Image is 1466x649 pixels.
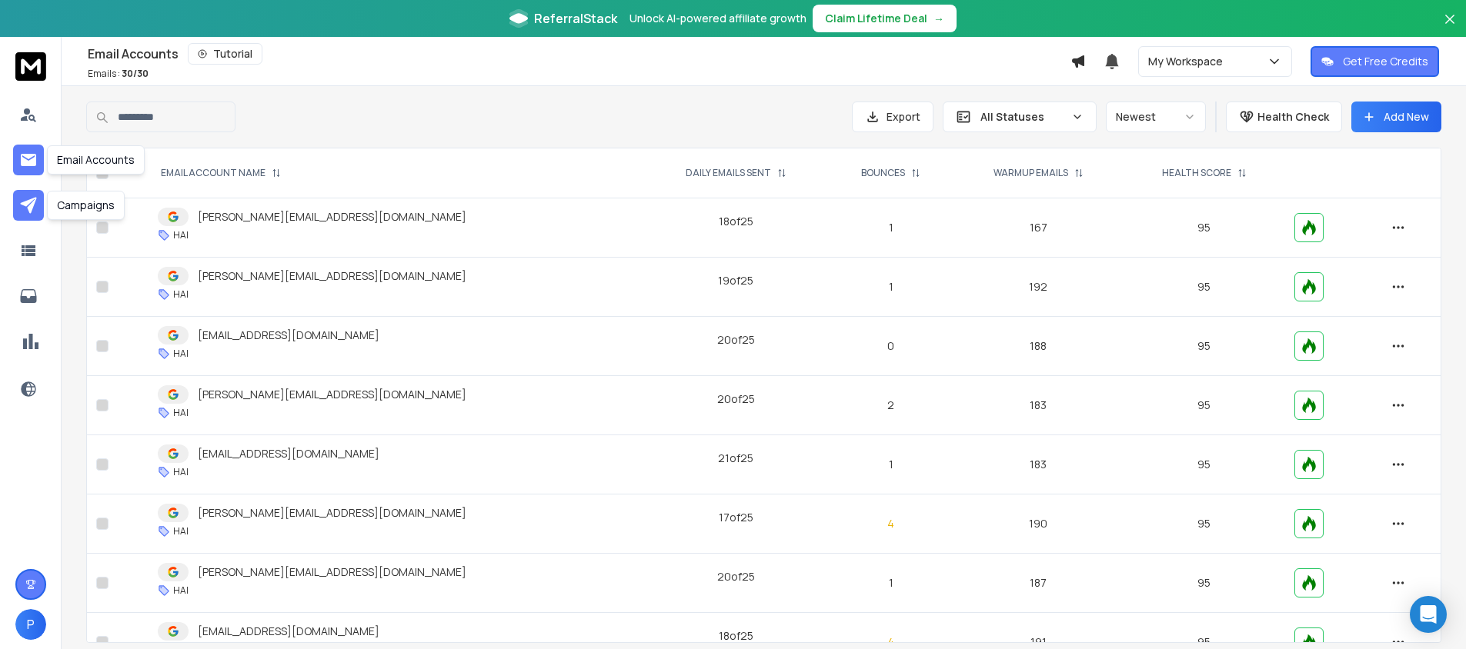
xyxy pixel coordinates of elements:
td: 192 [953,258,1124,317]
button: Health Check [1226,102,1342,132]
td: 95 [1124,317,1286,376]
button: Add New [1351,102,1441,132]
div: 20 of 25 [717,332,755,348]
p: HAI [173,229,189,241]
div: 20 of 25 [717,391,755,407]
p: 1 [838,575,944,591]
button: Tutorial [188,43,262,65]
span: ReferralStack [534,9,617,28]
div: 19 of 25 [718,273,753,288]
td: 95 [1124,376,1286,435]
p: HAI [173,466,189,478]
div: Email Accounts [88,43,1070,65]
div: EMAIL ACCOUNT NAME [161,167,281,179]
button: Close banner [1440,9,1460,46]
p: Emails : [88,68,149,80]
p: HAI [173,407,189,419]
td: 190 [953,494,1124,554]
p: Get Free Credits [1343,54,1428,69]
p: 1 [838,220,944,235]
p: HAI [173,584,189,597]
button: P [15,609,46,640]
p: Health Check [1257,109,1329,125]
p: 1 [838,279,944,295]
p: HAI [173,525,189,538]
p: [EMAIL_ADDRESS][DOMAIN_NAME] [198,328,379,343]
button: Export [852,102,933,132]
td: 188 [953,317,1124,376]
div: 17 of 25 [719,510,753,525]
button: Get Free Credits [1311,46,1439,77]
div: 18 of 25 [719,628,753,644]
p: [PERSON_NAME][EMAIL_ADDRESS][DOMAIN_NAME] [198,387,466,402]
td: 95 [1124,554,1286,613]
button: Claim Lifetime Deal→ [813,5,957,32]
div: 21 of 25 [718,451,753,466]
p: 2 [838,398,944,413]
p: HAI [173,348,189,360]
p: DAILY EMAILS SENT [686,167,771,179]
div: Email Accounts [47,145,145,175]
td: 95 [1124,258,1286,317]
p: [PERSON_NAME][EMAIL_ADDRESS][DOMAIN_NAME] [198,505,466,521]
p: [PERSON_NAME][EMAIL_ADDRESS][DOMAIN_NAME] [198,564,466,580]
p: [EMAIL_ADDRESS][DOMAIN_NAME] [198,624,379,639]
p: HEALTH SCORE [1162,167,1231,179]
td: 183 [953,376,1124,435]
span: → [933,11,944,26]
p: [PERSON_NAME][EMAIL_ADDRESS][DOMAIN_NAME] [198,209,466,225]
td: 95 [1124,494,1286,554]
div: 20 of 25 [717,569,755,584]
p: 4 [838,516,944,531]
p: WARMUP EMAILS [993,167,1068,179]
span: 30 / 30 [122,67,149,80]
div: 18 of 25 [719,214,753,229]
p: 1 [838,457,944,472]
p: Unlock AI-powered affiliate growth [629,11,806,26]
p: HAI [173,288,189,301]
p: BOUNCES [861,167,905,179]
div: Open Intercom Messenger [1410,596,1447,633]
p: All Statuses [980,109,1065,125]
td: 167 [953,198,1124,258]
td: 95 [1124,435,1286,494]
p: 0 [838,338,944,354]
p: My Workspace [1148,54,1229,69]
td: 187 [953,554,1124,613]
div: Campaigns [47,191,125,220]
td: 95 [1124,198,1286,258]
td: 183 [953,435,1124,494]
p: [PERSON_NAME][EMAIL_ADDRESS][DOMAIN_NAME] [198,268,466,284]
button: Newest [1106,102,1206,132]
p: [EMAIL_ADDRESS][DOMAIN_NAME] [198,446,379,461]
